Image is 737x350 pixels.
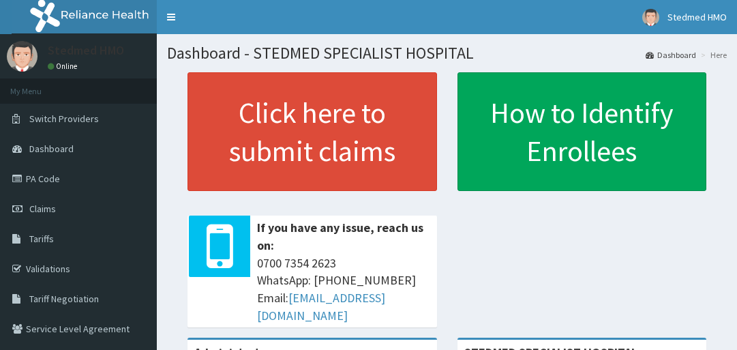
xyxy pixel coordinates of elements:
a: [EMAIL_ADDRESS][DOMAIN_NAME] [257,290,385,323]
a: Click here to submit claims [187,72,437,191]
a: How to Identify Enrollees [457,72,707,191]
span: 0700 7354 2623 WhatsApp: [PHONE_NUMBER] Email: [257,254,430,325]
span: Tariff Negotiation [29,293,99,305]
p: Stedmed HMO [48,44,124,57]
li: Here [697,49,727,61]
h1: Dashboard - STEDMED SPECIALIST HOSPITAL [167,44,727,62]
b: If you have any issue, reach us on: [257,220,423,253]
span: Tariffs [29,233,54,245]
span: Dashboard [29,143,74,155]
img: User Image [7,41,37,72]
span: Switch Providers [29,113,99,125]
img: User Image [642,9,659,26]
span: Stedmed HMO [667,11,727,23]
a: Dashboard [646,49,696,61]
a: Online [48,61,80,71]
span: Claims [29,203,56,215]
